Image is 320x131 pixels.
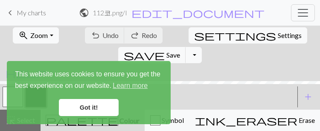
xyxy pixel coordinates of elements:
a: learn more about cookies [111,79,149,92]
span: Settings [278,30,302,41]
span: help [6,67,47,79]
span: edit_document [131,7,265,19]
h2: 112코.png / IMG_0342.png [93,9,128,17]
span: highlight_alt [6,114,16,126]
span: Erase [297,116,315,124]
button: Save [118,47,186,63]
span: add [303,91,313,103]
span: settings [194,29,276,41]
span: Save [166,51,180,59]
span: Zoom [30,31,48,39]
span: ink_eraser [195,114,297,126]
span: This website uses cookies to ensure you get the best experience on our website. [15,69,163,92]
span: My charts [17,9,46,17]
span: save [124,49,165,61]
i: Settings [194,30,276,41]
span: zoom_in [18,29,29,41]
a: My charts [5,6,46,20]
span: Symbol [160,116,184,124]
button: Zoom [13,27,58,44]
button: Toggle navigation [291,4,315,21]
a: dismiss cookie message [59,99,119,116]
button: SettingsSettings [189,27,307,44]
span: public [79,7,89,19]
div: cookieconsent [7,61,171,124]
span: keyboard_arrow_left [5,7,15,19]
